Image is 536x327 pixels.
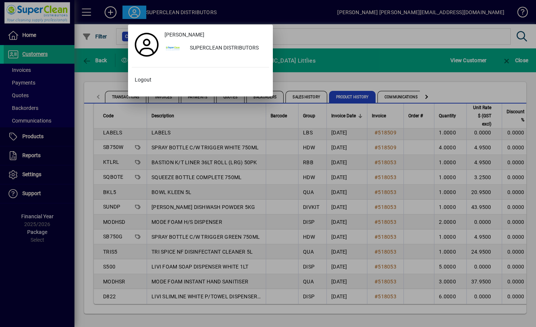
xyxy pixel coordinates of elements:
[165,31,204,39] span: [PERSON_NAME]
[184,42,269,55] div: SUPERCLEAN DISTRIBUTORS
[132,73,269,87] button: Logout
[162,42,269,55] button: SUPERCLEAN DISTRIBUTORS
[162,28,269,42] a: [PERSON_NAME]
[135,76,151,84] span: Logout
[132,38,162,51] a: Profile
